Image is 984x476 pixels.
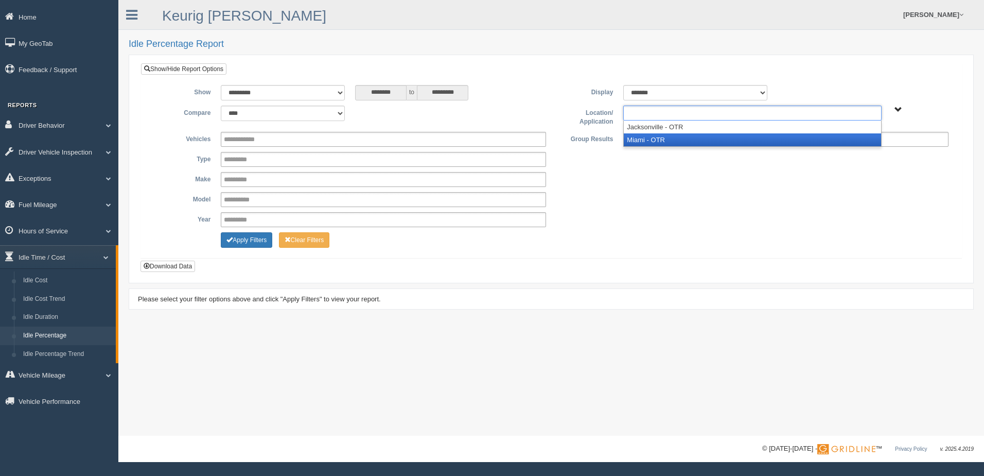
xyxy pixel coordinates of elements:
label: Model [149,192,216,205]
button: Download Data [140,261,195,272]
label: Group Results [551,132,618,144]
label: Location/ Application [551,106,618,127]
li: Miami - OTR [624,133,881,146]
label: Make [149,172,216,184]
label: Display [551,85,618,97]
span: Please select your filter options above and click "Apply Filters" to view your report. [138,295,381,303]
button: Change Filter Options [221,232,272,248]
button: Change Filter Options [279,232,330,248]
span: to [407,85,417,100]
span: v. 2025.4.2019 [940,446,974,452]
label: Compare [149,106,216,118]
label: Show [149,85,216,97]
a: Privacy Policy [895,446,927,452]
a: Idle Duration [19,308,116,327]
div: © [DATE]-[DATE] - ™ [762,444,974,454]
a: Idle Percentage Trend [19,345,116,364]
label: Type [149,152,216,164]
a: Idle Cost Trend [19,290,116,309]
h2: Idle Percentage Report [129,39,974,49]
label: Vehicles [149,132,216,144]
li: Jacksonville - OTR [624,121,881,133]
a: Idle Cost [19,271,116,290]
a: Show/Hide Report Options [141,63,226,75]
label: Year [149,212,216,225]
img: Gridline [817,444,875,454]
a: Keurig [PERSON_NAME] [162,8,326,24]
a: Idle Percentage [19,327,116,345]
